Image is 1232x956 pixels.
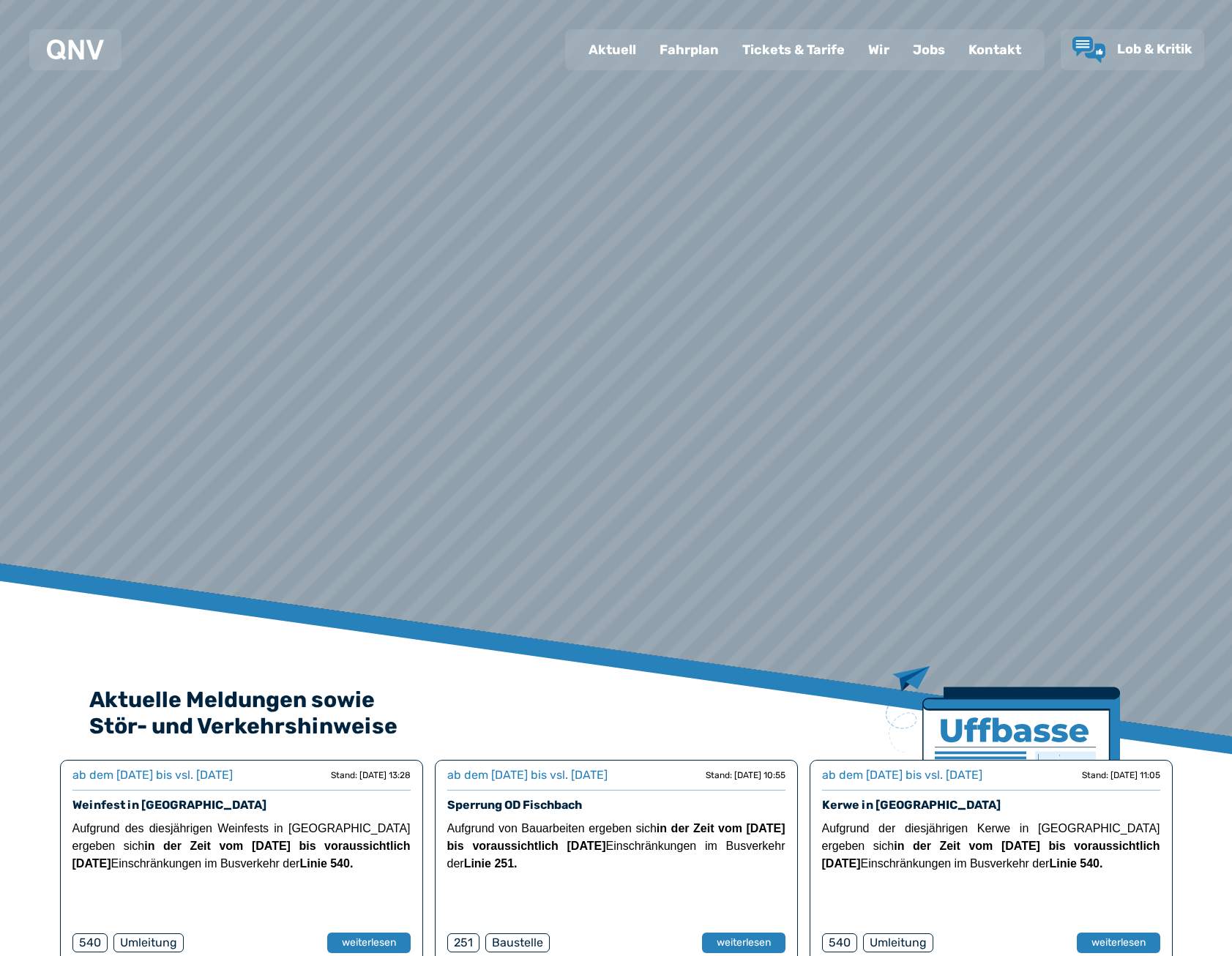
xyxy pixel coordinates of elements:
[731,31,856,69] a: Tickets & Tarife
[72,822,411,870] span: Aufgrund des diesjährigen Weinfests in [GEOGRAPHIC_DATA] ergeben sich Einschränkungen im Busverke...
[822,822,1160,870] span: Aufgrund der diesjährigen Kerwe in [GEOGRAPHIC_DATA] ergeben sich Einschränkungen im Busverkehr der
[89,687,1143,739] h2: Aktuelle Meldungen sowie Stör- und Verkehrshinweise
[702,933,785,953] button: weiterlesen
[957,31,1033,69] a: Kontakt
[1082,769,1160,781] div: Stand: [DATE] 11:05
[822,933,857,952] div: 540
[331,769,411,781] div: Stand: [DATE] 13:28
[447,798,582,812] a: Sperrung OD Fischbach
[863,933,933,952] div: Umleitung
[706,769,785,781] div: Stand: [DATE] 10:55
[47,40,104,60] img: QNV Logo
[113,933,184,952] div: Umleitung
[72,798,266,812] a: Weinfest in [GEOGRAPHIC_DATA]
[886,666,1120,848] img: Zeitung mit Titel Uffbase
[327,933,411,953] button: weiterlesen
[901,31,957,69] a: Jobs
[822,766,982,784] div: ab dem [DATE] bis vsl. [DATE]
[72,766,233,784] div: ab dem [DATE] bis vsl. [DATE]
[1077,933,1160,953] button: weiterlesen
[447,822,785,870] span: Aufgrund von Bauarbeiten ergeben sich Einschränkungen im Busverkehr der
[648,31,731,69] a: Fahrplan
[822,798,1001,812] a: Kerwe in [GEOGRAPHIC_DATA]
[447,933,479,952] div: 251
[1072,37,1192,63] a: Lob & Kritik
[299,857,353,870] strong: Linie 540.
[447,766,608,784] div: ab dem [DATE] bis vsl. [DATE]
[577,31,648,69] a: Aktuell
[822,840,1160,870] strong: in der Zeit vom [DATE] bis voraussichtlich [DATE]
[485,933,550,952] div: Baustelle
[72,933,108,952] div: 540
[1080,857,1102,870] strong: 540.
[47,35,104,64] a: QNV Logo
[1049,857,1076,870] strong: Linie
[72,840,411,870] strong: in der Zeit vom [DATE] bis voraussichtlich [DATE]
[856,31,901,69] a: Wir
[464,857,518,870] strong: Linie 251.
[1117,41,1192,57] span: Lob & Kritik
